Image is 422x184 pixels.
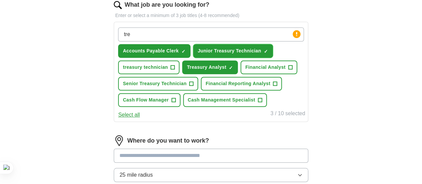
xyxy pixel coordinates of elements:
button: Financial Analyst [241,60,297,74]
button: Junior Treasury Technician✓ [193,44,273,58]
span: Cash Management Specialist [188,97,255,104]
button: Cash Flow Manager [118,93,180,107]
div: 3 / 10 selected [271,110,305,119]
button: Accounts Payable Clerk✓ [118,44,190,58]
button: Treasury Analyst✓ [182,60,238,74]
span: ✓ [264,49,268,54]
span: 25 mile radius [119,171,153,179]
span: Treasury Analyst [187,64,226,71]
img: location.png [114,135,124,146]
span: Financial Reporting Analyst [205,80,270,87]
label: What job are you looking for? [124,0,209,9]
span: Senior Treasury Technician [123,80,186,87]
button: Select all [118,111,140,119]
button: Cash Management Specialist [183,93,267,107]
button: Financial Reporting Analyst [201,77,282,90]
img: search.png [114,1,122,9]
span: treasury technician [123,64,168,71]
span: ✓ [181,49,185,54]
span: Financial Analyst [245,64,286,71]
button: Senior Treasury Technician [118,77,198,90]
span: Accounts Payable Clerk [123,47,178,54]
span: ✓ [229,65,233,70]
span: Cash Flow Manager [123,97,168,104]
button: 25 mile radius [114,168,308,182]
input: Type a job title and press enter [118,27,304,41]
span: Junior Treasury Technician [198,47,261,54]
label: Where do you want to work? [127,136,209,145]
button: treasury technician [118,60,179,74]
p: Enter or select a minimum of 3 job titles (4-8 recommended) [114,12,308,19]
